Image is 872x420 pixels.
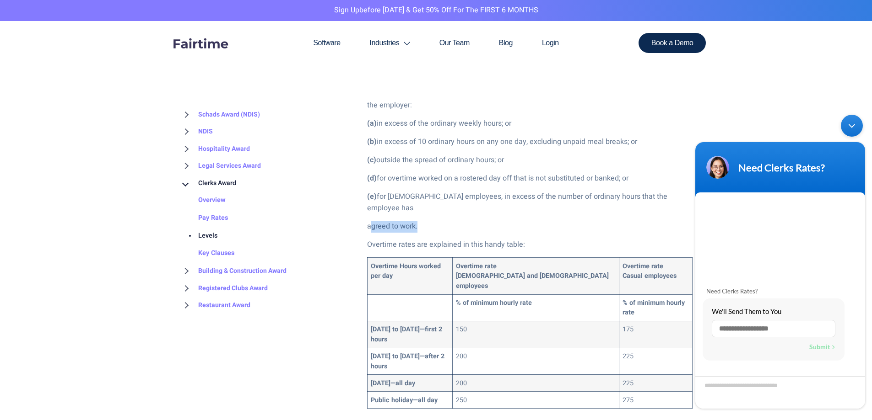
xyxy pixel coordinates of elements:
[180,227,217,245] a: Levels
[371,261,441,281] strong: Overtime Hours worked per day
[453,392,619,409] td: 250
[371,395,438,405] strong: Public holiday—all day
[355,21,425,65] a: Industries
[651,39,693,47] span: Book a Demo
[367,136,693,148] p: in excess of 10 ordinary hours on any one day, excluding unpaid meal breaks; or
[180,140,250,158] a: Hospitality Award
[619,375,692,392] td: 225
[180,262,287,280] a: Building & Construction Award
[367,118,377,129] strong: (a)
[367,239,693,251] p: Overtime rates are explained in this handy table:
[180,209,228,227] a: Pay Rates
[619,321,692,348] td: 175
[367,154,376,165] strong: (c)
[367,136,377,147] strong: (b)
[619,348,692,375] td: 225
[456,261,497,271] strong: Overtime rate
[371,351,444,371] strong: [DATE] to [DATE]—after 2 hours
[456,298,532,308] strong: % of minimum hourly rate
[619,392,692,409] td: 275
[180,297,250,314] a: Restaurant Award
[7,5,865,16] p: before [DATE] & Get 50% Off for the FIRST 6 MONTHS
[484,21,527,65] a: Blog
[371,324,442,344] strong: [DATE] to [DATE]—first 2 hours
[180,280,268,297] a: Registered Clubs Award
[367,118,693,130] p: in excess of the ordinary weekly hours; or
[180,106,353,314] nav: BROWSE TOPICS
[180,87,353,314] div: BROWSE TOPICS
[367,173,693,185] p: for overtime worked on a rostered day off that is not substituted or banked; or
[180,106,260,123] a: Schads Award (NDIS)
[527,21,574,65] a: Login
[371,378,415,388] strong: [DATE]—all day
[623,261,663,271] strong: Overtime rate
[691,110,870,413] iframe: SalesIQ Chatwindow
[623,298,685,318] strong: % of minimum hourly rate
[639,33,706,53] a: Book a Demo
[623,271,677,281] strong: Casual employees
[425,21,484,65] a: Our Team
[456,271,609,291] strong: [DEMOGRAPHIC_DATA] and [DEMOGRAPHIC_DATA] employees
[367,154,693,166] p: outside the spread of ordinary hours; or
[180,158,261,175] a: Legal Services Award
[367,173,377,184] strong: (d)
[180,192,226,210] a: Overview
[180,245,234,263] a: Key Clauses
[367,191,377,202] strong: (e)
[298,21,355,65] a: Software
[453,375,619,392] td: 200
[367,191,693,214] p: for [DEMOGRAPHIC_DATA] employees, in excess of the number of ordinary hours that the employee has
[367,221,693,233] p: agreed to work.
[180,123,213,141] a: NDIS
[453,348,619,375] td: 200
[453,321,619,348] td: 150
[367,88,693,111] p: An employer must pay an employee at the overtime rate for any hours worked at the direction of th...
[334,5,359,16] a: Sign Up
[180,175,236,192] a: Clerks Award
